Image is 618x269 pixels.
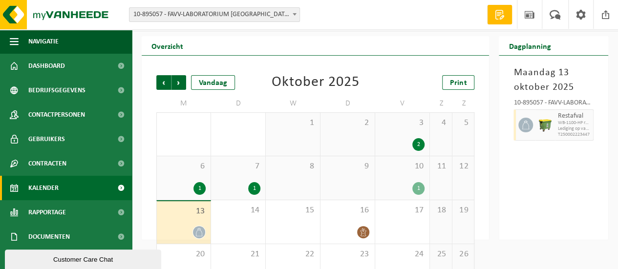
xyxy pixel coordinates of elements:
[380,118,425,128] span: 3
[457,161,469,172] span: 12
[375,95,430,112] td: V
[412,182,425,195] div: 1
[162,249,206,260] span: 20
[271,118,315,128] span: 1
[325,161,370,172] span: 9
[435,205,447,216] span: 18
[28,225,70,249] span: Documenten
[557,132,591,138] span: T250002223447
[442,75,474,90] a: Print
[5,248,163,269] iframe: chat widget
[28,54,65,78] span: Dashboard
[193,182,206,195] div: 1
[380,205,425,216] span: 17
[162,161,206,172] span: 6
[435,249,447,260] span: 25
[28,103,85,127] span: Contactpersonen
[211,95,266,112] td: D
[271,205,315,216] span: 15
[266,95,320,112] td: W
[28,151,66,176] span: Contracten
[271,249,315,260] span: 22
[557,126,591,132] span: Lediging op vaste frequentie (excl. verwerking)
[248,182,260,195] div: 1
[435,118,447,128] span: 4
[191,75,235,90] div: Vandaag
[171,75,186,90] span: Volgende
[513,65,594,95] h3: Maandag 13 oktober 2025
[156,75,171,90] span: Vorige
[380,161,425,172] span: 10
[380,249,425,260] span: 24
[325,249,370,260] span: 23
[450,79,467,87] span: Print
[28,176,59,200] span: Kalender
[28,29,59,54] span: Navigatie
[557,112,591,120] span: Restafval
[430,95,452,112] td: Z
[457,205,469,216] span: 19
[28,200,66,225] span: Rapportage
[216,205,260,216] span: 14
[513,100,594,109] div: 10-895057 - FAVV-LABORATORIUM [GEOGRAPHIC_DATA] - [GEOGRAPHIC_DATA]
[325,118,370,128] span: 2
[271,161,315,172] span: 8
[162,206,206,217] span: 13
[499,36,560,55] h2: Dagplanning
[28,78,85,103] span: Bedrijfsgegevens
[325,205,370,216] span: 16
[435,161,447,172] span: 11
[457,249,469,260] span: 26
[129,8,299,21] span: 10-895057 - FAVV-LABORATORIUM GENTBRUGGE - GENTBRUGGE
[156,95,211,112] td: M
[557,120,591,126] span: WB-1100-HP restafval
[129,7,300,22] span: 10-895057 - FAVV-LABORATORIUM GENTBRUGGE - GENTBRUGGE
[320,95,375,112] td: D
[412,138,425,151] div: 2
[538,118,553,132] img: WB-1100-HPE-GN-50
[142,36,193,55] h2: Overzicht
[452,95,475,112] td: Z
[28,127,65,151] span: Gebruikers
[216,249,260,260] span: 21
[216,161,260,172] span: 7
[457,118,469,128] span: 5
[272,75,360,90] div: Oktober 2025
